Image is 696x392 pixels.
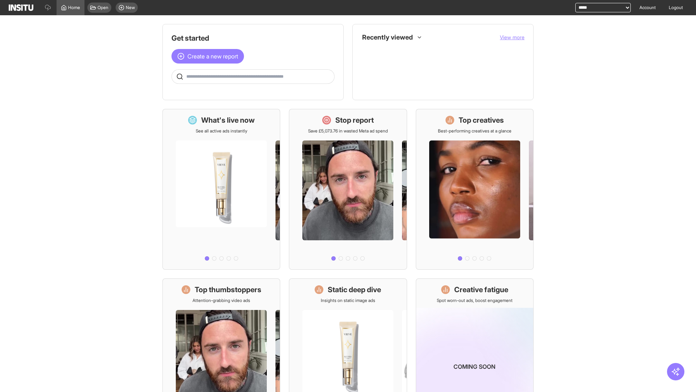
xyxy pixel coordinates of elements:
p: Save £5,073.76 in wasted Meta ad spend [308,128,388,134]
button: Create a new report [171,49,244,64]
h1: Top creatives [459,115,504,125]
p: Best-performing creatives at a glance [438,128,511,134]
a: Stop reportSave £5,073.76 in wasted Meta ad spend [289,109,407,270]
span: Create a new report [187,52,238,61]
a: Top creativesBest-performing creatives at a glance [416,109,534,270]
img: Logo [9,4,33,11]
span: New [126,5,135,11]
p: Attention-grabbing video ads [192,298,250,303]
p: See all active ads instantly [196,128,247,134]
h1: Top thumbstoppers [195,285,261,295]
h1: What's live now [201,115,255,125]
span: Open [98,5,108,11]
h1: Static deep dive [328,285,381,295]
h1: Stop report [335,115,374,125]
h1: Get started [171,33,335,43]
span: Home [68,5,80,11]
span: View more [500,34,525,40]
button: View more [500,34,525,41]
a: What's live nowSee all active ads instantly [162,109,280,270]
p: Insights on static image ads [321,298,375,303]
